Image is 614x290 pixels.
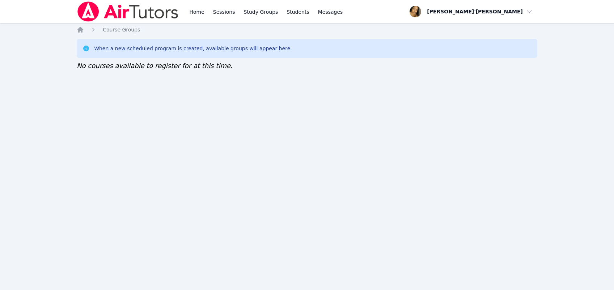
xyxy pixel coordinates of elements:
[94,45,292,52] div: When a new scheduled program is created, available groups will appear here.
[77,1,179,22] img: Air Tutors
[318,8,343,16] span: Messages
[77,62,233,69] span: No courses available to register for at this time.
[103,26,140,33] a: Course Groups
[77,26,537,33] nav: Breadcrumb
[103,27,140,33] span: Course Groups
